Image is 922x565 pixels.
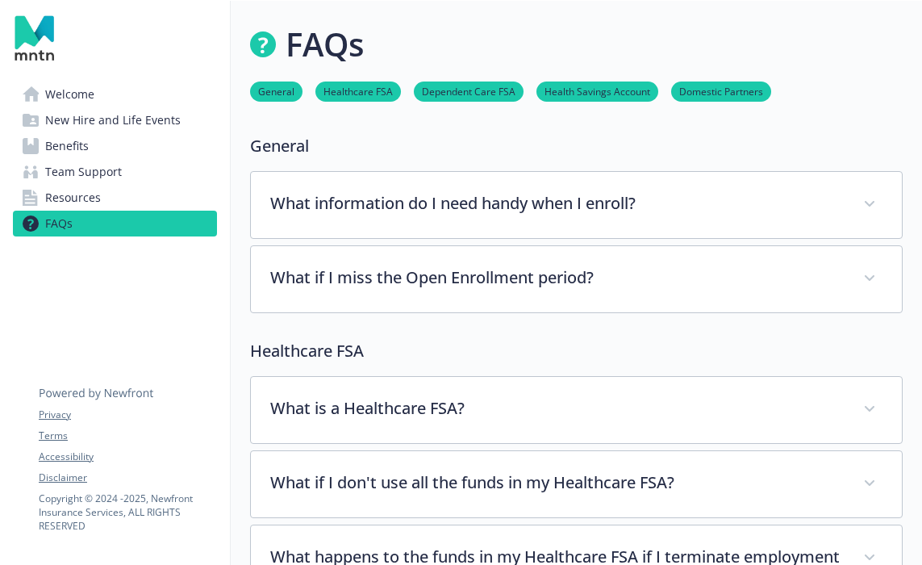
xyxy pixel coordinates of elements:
p: What if I don't use all the funds in my Healthcare FSA? [270,471,844,495]
a: General [250,83,302,98]
h1: FAQs [286,20,364,69]
span: FAQs [45,211,73,236]
span: Benefits [45,133,89,159]
span: Welcome [45,82,94,107]
a: Team Support [13,159,217,185]
p: General [250,134,903,158]
a: Disclaimer [39,471,216,485]
a: Resources [13,185,217,211]
a: Dependent Care FSA [414,83,524,98]
a: Terms [39,429,216,443]
span: New Hire and Life Events [45,107,181,133]
p: Healthcare FSA [250,339,903,363]
a: Welcome [13,82,217,107]
a: Privacy [39,408,216,422]
p: What is a Healthcare FSA? [270,396,844,421]
div: What if I don't use all the funds in my Healthcare FSA? [251,451,902,517]
a: Domestic Partners [671,83,771,98]
span: Resources [45,185,101,211]
a: FAQs [13,211,217,236]
p: Copyright © 2024 - 2025 , Newfront Insurance Services, ALL RIGHTS RESERVED [39,492,216,533]
p: What information do I need handy when I enroll? [270,191,844,216]
a: New Hire and Life Events [13,107,217,133]
div: What is a Healthcare FSA? [251,377,902,443]
span: Team Support [45,159,122,185]
div: What information do I need handy when I enroll? [251,172,902,238]
a: Accessibility [39,450,216,464]
div: What if I miss the Open Enrollment period? [251,246,902,312]
p: What if I miss the Open Enrollment period? [270,266,844,290]
a: Healthcare FSA [315,83,401,98]
a: Benefits [13,133,217,159]
a: Health Savings Account [536,83,658,98]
